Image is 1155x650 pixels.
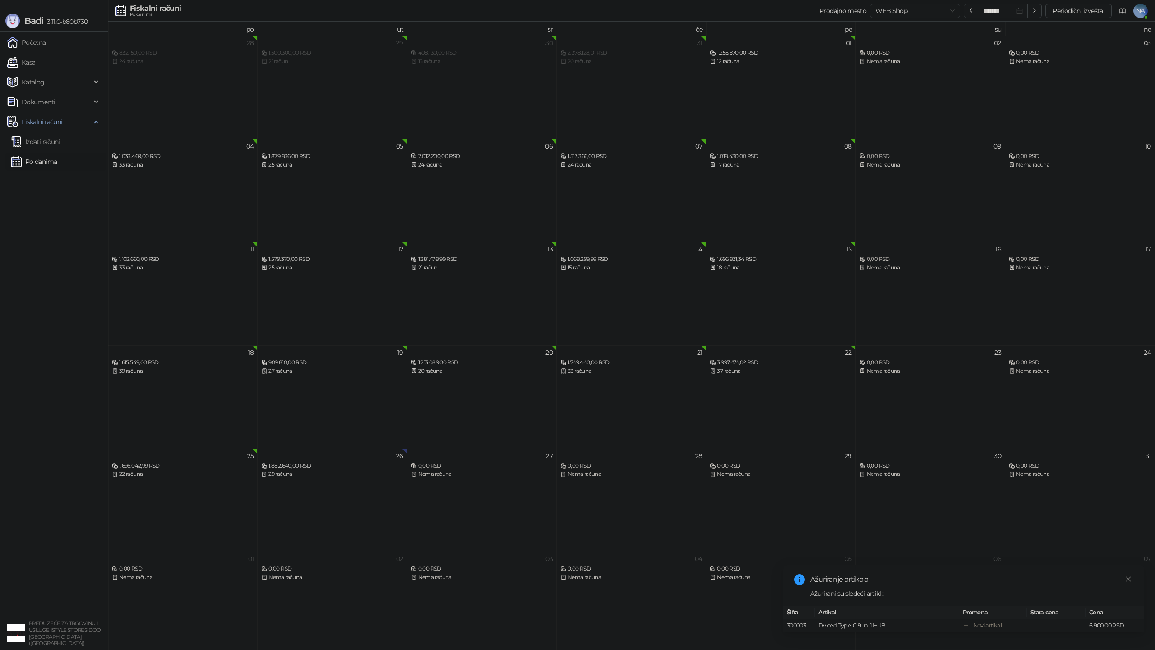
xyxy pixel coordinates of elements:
[560,367,702,376] div: 33 računa
[5,14,20,28] img: Logo
[411,565,553,573] div: 0,00 RSD
[11,133,60,151] a: Izdati računi
[710,367,851,376] div: 37 računa
[856,22,1005,36] th: su
[706,449,855,552] td: 2025-08-29
[248,349,254,356] div: 18
[845,349,852,356] div: 22
[844,143,852,149] div: 08
[261,161,403,169] div: 25 računa
[856,139,1005,242] td: 2025-08-09
[846,40,852,46] div: 01
[993,143,1001,149] div: 09
[1146,246,1151,252] div: 17
[557,139,706,242] td: 2025-08-07
[1005,139,1155,242] td: 2025-08-10
[706,345,855,449] td: 2025-08-22
[1146,453,1151,459] div: 31
[706,242,855,345] td: 2025-08-15
[1133,4,1148,18] span: NA
[859,358,1001,367] div: 0,00 RSD
[560,49,702,57] div: 2.378.128,01 RSD
[22,113,62,131] span: Fiskalni računi
[108,242,258,345] td: 2025-08-11
[261,573,403,582] div: Nema računa
[407,36,557,139] td: 2025-07-30
[411,462,553,470] div: 0,00 RSD
[112,255,254,264] div: 1.102.660,00 RSD
[560,255,702,264] div: 1.068.299,99 RSD
[130,5,181,12] div: Fiskalni računi
[411,57,553,66] div: 15 računa
[710,152,851,161] div: 1.018.430,00 RSD
[545,40,553,46] div: 30
[11,153,57,171] a: Po danima
[1005,449,1155,552] td: 2025-08-31
[1045,4,1112,18] button: Periodični izveštaj
[1144,349,1151,356] div: 24
[108,22,258,36] th: po
[706,36,855,139] td: 2025-08-01
[1005,36,1155,139] td: 2025-08-03
[1145,143,1151,149] div: 10
[697,349,702,356] div: 21
[396,453,403,459] div: 26
[815,619,959,632] td: Dviced Type-C 9-in-1 HUB
[794,574,805,585] span: info-circle
[258,36,407,139] td: 2025-07-29
[261,462,403,470] div: 1.882.640,00 RSD
[7,53,35,71] a: Kasa
[1144,40,1151,46] div: 03
[112,573,254,582] div: Nema računa
[697,40,702,46] div: 31
[859,49,1001,57] div: 0,00 RSD
[261,49,403,57] div: 1.500.300,00 RSD
[112,161,254,169] div: 33 računa
[407,242,557,345] td: 2025-08-13
[1009,367,1150,376] div: Nema računa
[710,358,851,367] div: 3.997.474,02 RSD
[108,345,258,449] td: 2025-08-18
[859,462,1001,470] div: 0,00 RSD
[697,246,702,252] div: 14
[557,449,706,552] td: 2025-08-28
[1009,462,1150,470] div: 0,00 RSD
[557,22,706,36] th: če
[411,49,553,57] div: 408.130,00 RSD
[261,152,403,161] div: 1.879.836,00 RSD
[248,556,254,562] div: 01
[130,12,181,17] div: Po danima
[261,255,403,264] div: 1.579.370,00 RSD
[411,470,553,478] div: Nema računa
[261,358,403,367] div: 909.810,00 RSD
[398,246,403,252] div: 12
[1005,242,1155,345] td: 2025-08-17
[258,345,407,449] td: 2025-08-19
[973,621,1002,630] div: Novi artikal
[258,449,407,552] td: 2025-08-26
[108,139,258,242] td: 2025-08-04
[112,462,254,470] div: 1.696.042,99 RSD
[411,573,553,582] div: Nema računa
[247,40,254,46] div: 28
[710,161,851,169] div: 17 računa
[560,565,702,573] div: 0,00 RSD
[24,15,43,26] span: Badi
[845,556,852,562] div: 05
[1009,161,1150,169] div: Nema računa
[1125,576,1132,582] span: close
[547,246,553,252] div: 13
[783,619,815,632] td: 300003
[1009,358,1150,367] div: 0,00 RSD
[710,565,851,573] div: 0,00 RSD
[411,358,553,367] div: 1.213.089,00 RSD
[783,606,815,619] th: Šifra
[1144,556,1151,562] div: 07
[560,470,702,478] div: Nema računa
[695,143,702,149] div: 07
[856,242,1005,345] td: 2025-08-16
[846,246,852,252] div: 15
[859,57,1001,66] div: Nema računa
[557,242,706,345] td: 2025-08-14
[695,556,702,562] div: 04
